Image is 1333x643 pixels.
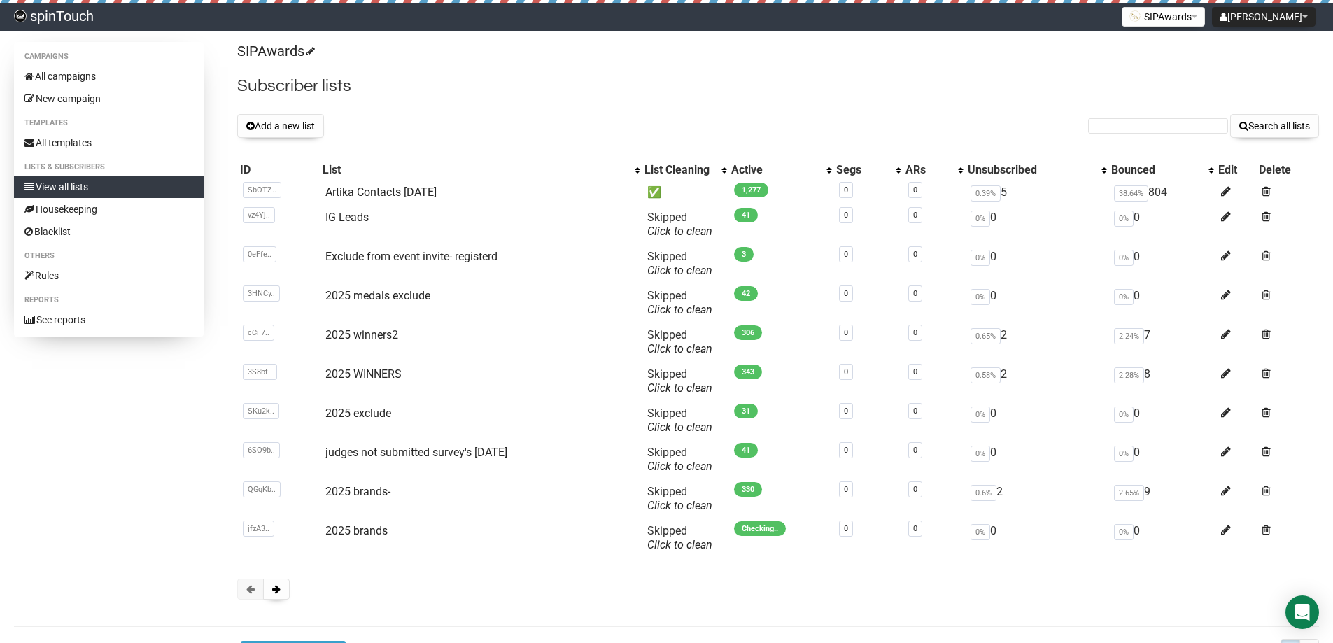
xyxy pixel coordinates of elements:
div: Bounced [1111,163,1201,177]
a: SIPAwards [237,43,313,59]
td: 2 [965,323,1108,362]
td: 0 [965,244,1108,283]
button: [PERSON_NAME] [1212,7,1316,27]
a: 0 [844,367,848,376]
a: IG Leads [325,211,369,224]
div: Delete [1259,163,1316,177]
a: 0 [913,485,917,494]
th: Delete: No sort applied, sorting is disabled [1256,160,1319,180]
a: Click to clean [647,538,712,551]
th: Active: No sort applied, activate to apply an ascending sort [728,160,833,180]
div: ARs [905,163,950,177]
div: Edit [1218,163,1253,177]
a: View all lists [14,176,204,198]
span: 31 [734,404,758,418]
span: 0eFfe.. [243,246,276,262]
button: Search all lists [1230,114,1319,138]
span: 343 [734,365,762,379]
th: Bounced: No sort applied, activate to apply an ascending sort [1108,160,1215,180]
span: 0% [971,446,990,462]
a: Click to clean [647,499,712,512]
span: 0% [1114,289,1134,305]
th: Unsubscribed: No sort applied, activate to apply an ascending sort [965,160,1108,180]
span: 306 [734,325,762,340]
a: Rules [14,264,204,287]
td: ✅ [642,180,728,205]
a: 0 [913,328,917,337]
a: See reports [14,309,204,331]
th: ID: No sort applied, sorting is disabled [237,160,320,180]
span: 2.65% [1114,485,1144,501]
a: Click to clean [647,421,712,434]
td: 0 [1108,244,1215,283]
a: 0 [913,250,917,259]
span: 0% [971,524,990,540]
td: 0 [1108,401,1215,440]
span: 0.58% [971,367,1001,383]
a: Click to clean [647,225,712,238]
span: 0% [971,407,990,423]
a: judges not submitted survey's [DATE] [325,446,507,459]
span: 41 [734,443,758,458]
span: 0.6% [971,485,996,501]
span: 2.24% [1114,328,1144,344]
a: Housekeeping [14,198,204,220]
td: 5 [965,180,1108,205]
span: 0.65% [971,328,1001,344]
div: List Cleaning [644,163,714,177]
span: Skipped [647,250,712,277]
button: SIPAwards [1122,7,1205,27]
span: 3S8bt.. [243,364,277,380]
a: 0 [913,446,917,455]
div: List [323,163,628,177]
span: QGqKb.. [243,481,281,497]
img: 1.png [1129,10,1141,22]
a: Blacklist [14,220,204,243]
span: 0% [971,250,990,266]
a: 2025 winners2 [325,328,398,341]
li: Reports [14,292,204,309]
td: 9 [1108,479,1215,518]
span: SKu2k.. [243,403,279,419]
td: 0 [1108,283,1215,323]
th: List Cleaning: No sort applied, activate to apply an ascending sort [642,160,728,180]
td: 0 [965,440,1108,479]
a: 0 [844,185,848,195]
li: Lists & subscribers [14,159,204,176]
a: 0 [913,407,917,416]
a: 2025 brands [325,524,388,537]
span: 41 [734,208,758,222]
td: 2 [965,479,1108,518]
li: Campaigns [14,48,204,65]
span: Skipped [647,524,712,551]
a: 0 [844,289,848,298]
td: 0 [965,283,1108,323]
div: ID [240,163,317,177]
span: 38.64% [1114,185,1148,202]
div: Segs [836,163,889,177]
span: 1,277 [734,183,768,197]
span: 42 [734,286,758,301]
span: 0% [1114,250,1134,266]
div: Open Intercom Messenger [1285,595,1319,629]
a: New campaign [14,87,204,110]
a: 0 [844,250,848,259]
td: 2 [965,362,1108,401]
th: List: No sort applied, activate to apply an ascending sort [320,160,642,180]
li: Others [14,248,204,264]
span: Skipped [647,446,712,473]
a: 0 [913,289,917,298]
a: 0 [844,524,848,533]
span: 3HNCy.. [243,285,280,302]
span: 3 [734,247,754,262]
td: 8 [1108,362,1215,401]
span: cCiI7.. [243,325,274,341]
a: 2025 WINNERS [325,367,402,381]
a: Artika Contacts [DATE] [325,185,437,199]
a: All campaigns [14,65,204,87]
span: SbOTZ.. [243,182,281,198]
a: 0 [913,367,917,376]
a: All templates [14,132,204,154]
button: Add a new list [237,114,324,138]
td: 7 [1108,323,1215,362]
